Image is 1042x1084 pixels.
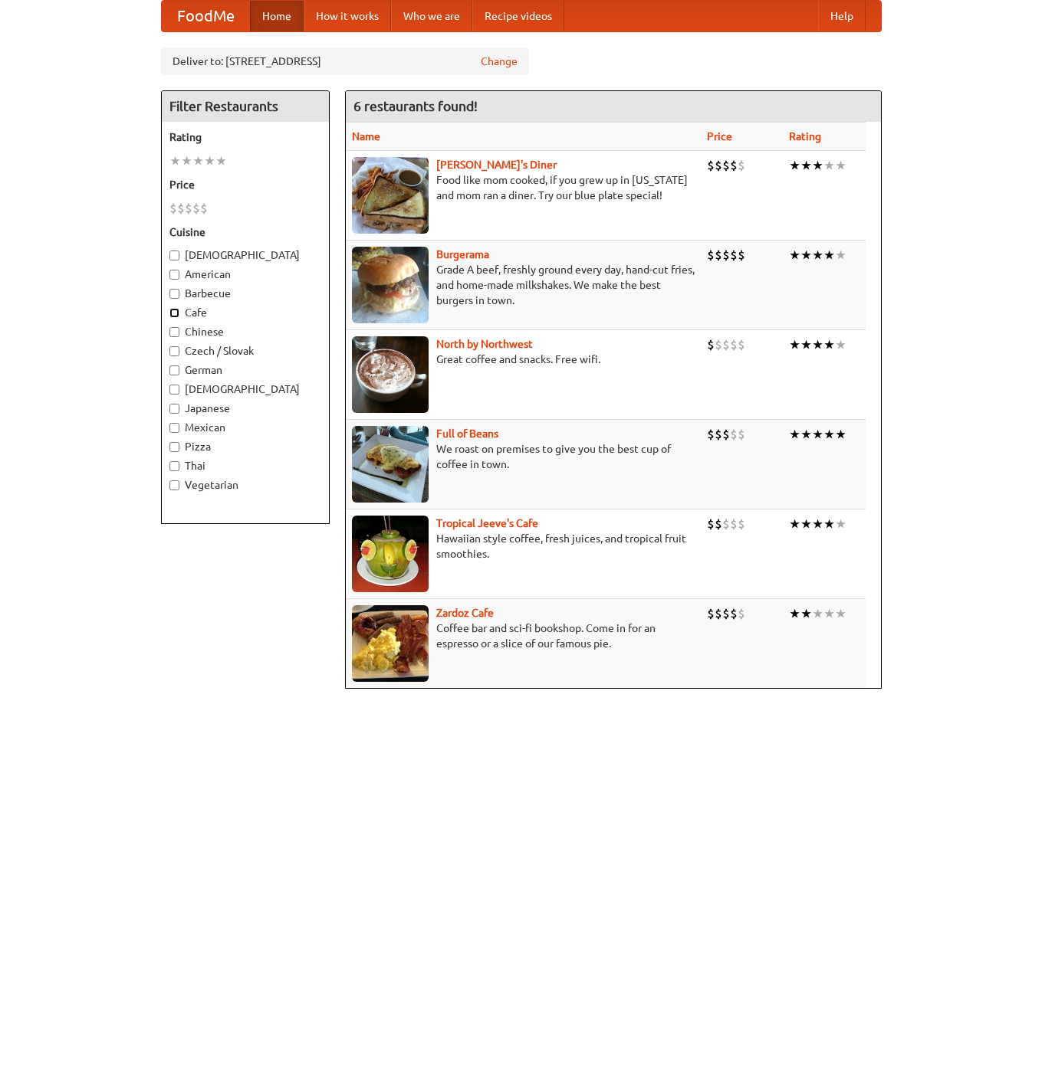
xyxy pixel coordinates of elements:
[722,247,730,264] li: $
[169,385,179,395] input: [DEMOGRAPHIC_DATA]
[200,200,208,217] li: $
[352,157,429,234] img: sallys.jpg
[715,605,722,622] li: $
[169,382,321,397] label: [DEMOGRAPHIC_DATA]
[722,157,730,174] li: $
[722,336,730,353] li: $
[800,336,812,353] li: ★
[436,607,494,619] a: Zardoz Cafe
[730,336,738,353] li: $
[800,605,812,622] li: ★
[169,270,179,280] input: American
[215,152,227,169] li: ★
[738,247,745,264] li: $
[181,152,192,169] li: ★
[169,442,179,452] input: Pizza
[250,1,304,31] a: Home
[738,516,745,532] li: $
[738,336,745,353] li: $
[304,1,391,31] a: How it works
[352,262,695,308] p: Grade A beef, freshly ground every day, hand-cut fries, and home-made milkshakes. We make the bes...
[436,248,489,260] a: Burgerama
[707,157,715,174] li: $
[192,152,204,169] li: ★
[823,426,835,443] li: ★
[823,157,835,174] li: ★
[352,247,429,323] img: burgerama.jpg
[436,338,533,350] a: North by Northwest
[715,516,722,532] li: $
[436,427,498,440] a: Full of Beans
[169,286,321,301] label: Barbecue
[823,516,835,532] li: ★
[169,152,181,169] li: ★
[169,177,321,192] h5: Price
[162,1,250,31] a: FoodMe
[835,426,846,443] li: ★
[352,441,695,472] p: We roast on premises to give you the best cup of coffee in town.
[162,91,329,122] h4: Filter Restaurants
[352,516,429,592] img: jeeves.jpg
[352,605,429,682] img: zardoz.jpg
[730,516,738,532] li: $
[835,247,846,264] li: ★
[707,130,732,142] a: Price
[169,327,179,337] input: Chinese
[169,480,179,490] input: Vegetarian
[169,423,179,433] input: Mexican
[169,247,321,263] label: [DEMOGRAPHIC_DATA]
[730,157,738,174] li: $
[169,420,321,435] label: Mexican
[835,157,846,174] li: ★
[818,1,866,31] a: Help
[715,336,722,353] li: $
[169,458,321,473] label: Thai
[169,224,321,240] h5: Cuisine
[352,130,380,142] a: Name
[169,362,321,378] label: German
[169,343,321,359] label: Czech / Slovak
[352,172,695,203] p: Food like mom cooked, if you grew up in [US_STATE] and mom ran a diner. Try our blue plate special!
[812,247,823,264] li: ★
[169,129,321,145] h5: Rating
[738,605,745,622] li: $
[738,157,745,174] li: $
[169,324,321,339] label: Chinese
[169,346,179,356] input: Czech / Slovak
[169,404,179,414] input: Japanese
[436,517,538,529] a: Tropical Jeeve's Cafe
[436,159,557,171] a: [PERSON_NAME]'s Diner
[730,605,738,622] li: $
[169,439,321,454] label: Pizza
[800,247,812,264] li: ★
[169,267,321,282] label: American
[169,365,179,375] input: German
[481,54,518,69] a: Change
[204,152,215,169] li: ★
[800,157,812,174] li: ★
[391,1,472,31] a: Who we are
[738,426,745,443] li: $
[707,336,715,353] li: $
[185,200,192,217] li: $
[352,336,429,413] img: north.jpg
[169,308,179,318] input: Cafe
[169,200,177,217] li: $
[169,401,321,416] label: Japanese
[789,157,800,174] li: ★
[352,621,695,651] p: Coffee bar and sci-fi bookshop. Come in for an espresso or a slice of our famous pie.
[707,516,715,532] li: $
[812,157,823,174] li: ★
[789,426,800,443] li: ★
[722,426,730,443] li: $
[812,426,823,443] li: ★
[789,130,821,142] a: Rating
[177,200,185,217] li: $
[192,200,200,217] li: $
